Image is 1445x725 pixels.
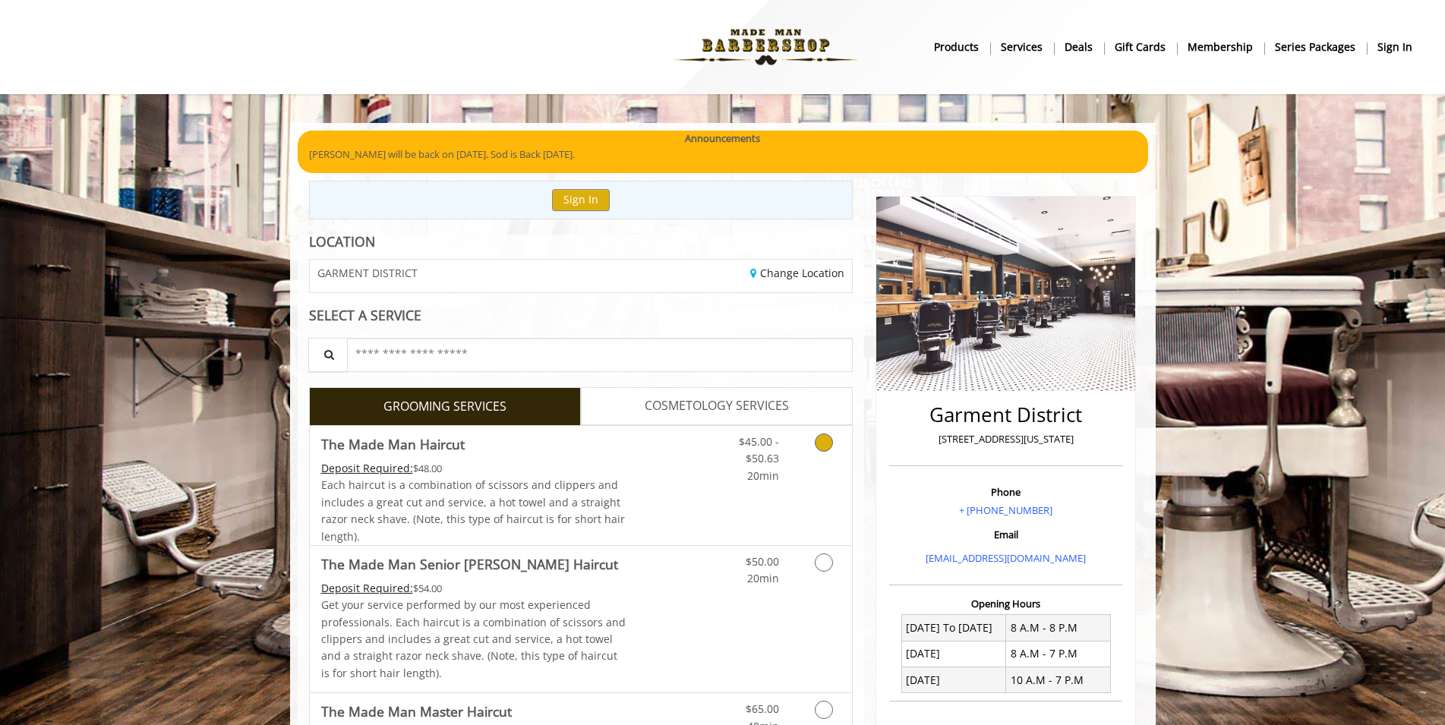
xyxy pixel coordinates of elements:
span: Each haircut is a combination of scissors and clippers and includes a great cut and service, a ho... [321,478,625,543]
span: 20min [747,571,779,585]
b: Series packages [1275,39,1355,55]
button: Service Search [308,338,348,372]
a: Change Location [750,266,844,280]
h3: Email [893,529,1118,540]
a: + [PHONE_NUMBER] [959,503,1052,517]
span: COSMETOLOGY SERVICES [645,396,789,416]
p: [STREET_ADDRESS][US_STATE] [893,431,1118,447]
div: $48.00 [321,460,626,477]
span: $50.00 [746,554,779,569]
a: Series packagesSeries packages [1264,36,1367,58]
span: This service needs some Advance to be paid before we block your appointment [321,581,413,595]
span: This service needs some Advance to be paid before we block your appointment [321,461,413,475]
a: DealsDeals [1054,36,1104,58]
button: Sign In [552,189,610,211]
span: 20min [747,468,779,483]
b: gift cards [1115,39,1166,55]
b: Services [1001,39,1043,55]
b: The Made Man Haircut [321,433,465,455]
h2: Garment District [893,404,1118,426]
span: $45.00 - $50.63 [739,434,779,465]
b: The Made Man Master Haircut [321,701,512,722]
b: LOCATION [309,232,375,251]
p: Get your service performed by our most experienced professionals. Each haircut is a combination o... [321,597,626,682]
td: [DATE] To [DATE] [901,615,1006,641]
span: $65.00 [746,701,779,716]
a: MembershipMembership [1177,36,1264,58]
h3: Phone [893,487,1118,497]
a: ServicesServices [990,36,1054,58]
img: Made Man Barbershop logo [661,5,870,89]
p: [PERSON_NAME] will be back on [DATE]. Sod is Back [DATE]. [309,147,1137,162]
b: The Made Man Senior [PERSON_NAME] Haircut [321,553,618,575]
span: GARMENT DISTRICT [317,267,418,279]
span: GROOMING SERVICES [383,397,506,417]
a: Gift cardsgift cards [1104,36,1177,58]
div: $54.00 [321,580,626,597]
b: Announcements [685,131,760,147]
td: 10 A.M - 7 P.M [1006,667,1111,693]
a: [EMAIL_ADDRESS][DOMAIN_NAME] [926,551,1086,565]
td: [DATE] [901,641,1006,667]
a: sign insign in [1367,36,1423,58]
a: Productsproducts [923,36,990,58]
b: Membership [1188,39,1253,55]
b: sign in [1377,39,1412,55]
div: SELECT A SERVICE [309,308,853,323]
td: 8 A.M - 8 P.M [1006,615,1111,641]
b: Deals [1065,39,1093,55]
td: [DATE] [901,667,1006,693]
td: 8 A.M - 7 P.M [1006,641,1111,667]
h3: Opening Hours [889,598,1122,609]
b: products [934,39,979,55]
